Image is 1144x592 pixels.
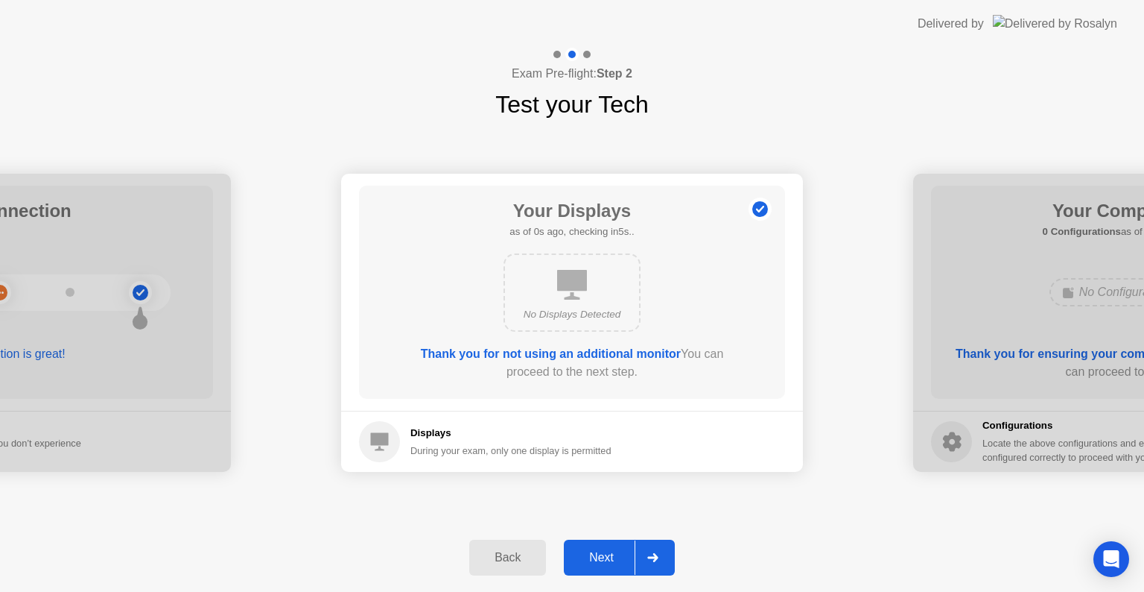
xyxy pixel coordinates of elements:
button: Back [469,540,546,576]
h4: Exam Pre-flight: [512,65,632,83]
div: Back [474,551,541,564]
div: Delivered by [918,15,984,33]
div: No Displays Detected [517,307,627,322]
h1: Test your Tech [495,86,649,122]
div: During your exam, only one display is permitted [410,444,611,458]
b: Thank you for not using an additional monitor [421,347,681,360]
b: Step 2 [597,67,632,80]
h1: Your Displays [509,198,634,224]
h5: Displays [410,426,611,441]
h5: as of 0s ago, checking in5s.. [509,224,634,239]
div: You can proceed to the next step. [401,345,743,381]
div: Open Intercom Messenger [1093,541,1129,577]
button: Next [564,540,675,576]
img: Delivered by Rosalyn [993,15,1117,32]
div: Next [568,551,635,564]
